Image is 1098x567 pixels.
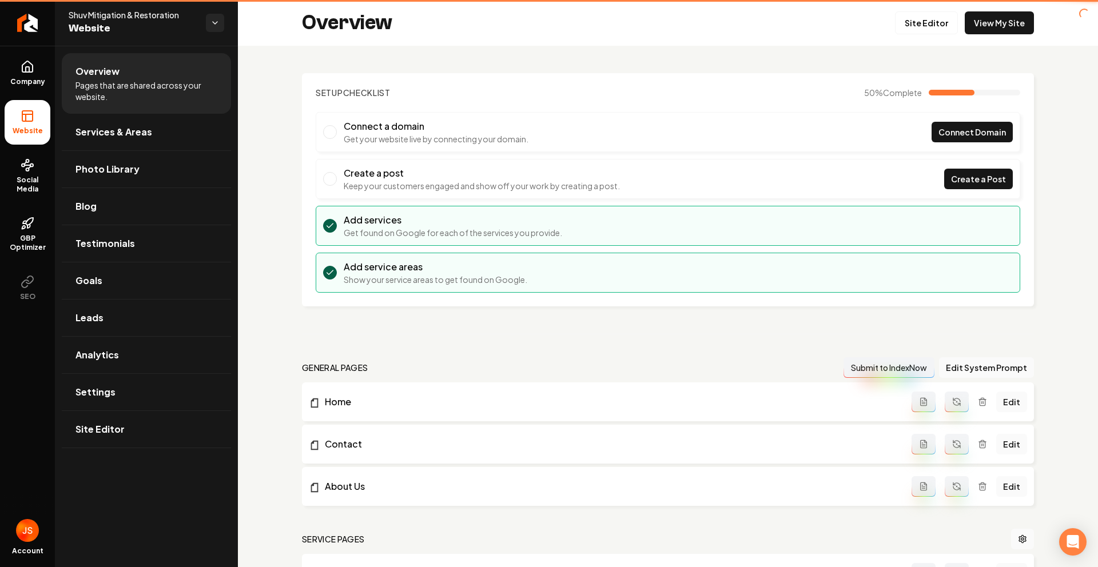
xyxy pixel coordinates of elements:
span: Website [8,126,47,135]
a: About Us [309,480,912,493]
img: James Shamoun [16,519,39,542]
a: Testimonials [62,225,231,262]
button: Add admin page prompt [912,392,936,412]
span: Company [6,77,50,86]
h3: Add services [344,213,562,227]
a: Company [5,51,50,95]
span: Shuv Mitigation & Restoration [69,9,197,21]
a: Create a Post [944,169,1013,189]
div: Open Intercom Messenger [1059,528,1087,556]
a: Services & Areas [62,114,231,150]
span: Settings [75,385,116,399]
span: Website [69,21,197,37]
span: Social Media [5,175,50,194]
h3: Connect a domain [344,119,528,133]
h2: Service Pages [302,533,365,545]
a: Photo Library [62,151,231,187]
span: Setup [316,87,343,98]
h2: Checklist [316,87,391,98]
a: Edit [996,476,1027,497]
button: Open user button [16,519,39,542]
button: Add admin page prompt [912,476,936,497]
span: Create a Post [951,173,1006,185]
h2: Overview [302,11,392,34]
a: Edit [996,434,1027,454]
a: Site Editor [62,411,231,448]
a: Analytics [62,337,231,373]
p: Keep your customers engaged and show off your work by creating a post. [344,180,620,191]
a: Home [309,395,912,409]
span: Overview [75,65,120,78]
span: Services & Areas [75,125,152,139]
span: Photo Library [75,162,140,176]
p: Get found on Google for each of the services you provide. [344,227,562,238]
span: Testimonials [75,237,135,250]
h2: general pages [302,362,368,373]
span: Leads [75,311,104,325]
span: Account [12,546,43,556]
button: SEO [5,266,50,310]
h3: Add service areas [344,260,527,274]
span: Pages that are shared across your website. [75,79,217,102]
button: Submit to IndexNow [844,357,934,378]
a: Settings [62,374,231,410]
span: Goals [75,274,102,288]
a: Leads [62,300,231,336]
span: SEO [15,292,40,301]
span: Complete [883,87,922,98]
a: Blog [62,188,231,225]
button: Add admin page prompt [912,434,936,454]
span: Blog [75,199,97,213]
a: Edit [996,392,1027,412]
a: Contact [309,437,912,451]
a: Connect Domain [932,122,1013,142]
span: Connect Domain [938,126,1006,138]
p: Get your website live by connecting your domain. [344,133,528,145]
p: Show your service areas to get found on Google. [344,274,527,285]
a: Site Editor [895,11,958,34]
span: GBP Optimizer [5,234,50,252]
button: Edit System Prompt [939,357,1034,378]
span: Site Editor [75,422,125,436]
a: Social Media [5,149,50,203]
a: GBP Optimizer [5,207,50,261]
span: Analytics [75,348,119,362]
h3: Create a post [344,166,620,180]
a: View My Site [965,11,1034,34]
span: 50 % [864,87,922,98]
img: Rebolt Logo [17,14,38,32]
a: Goals [62,262,231,299]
